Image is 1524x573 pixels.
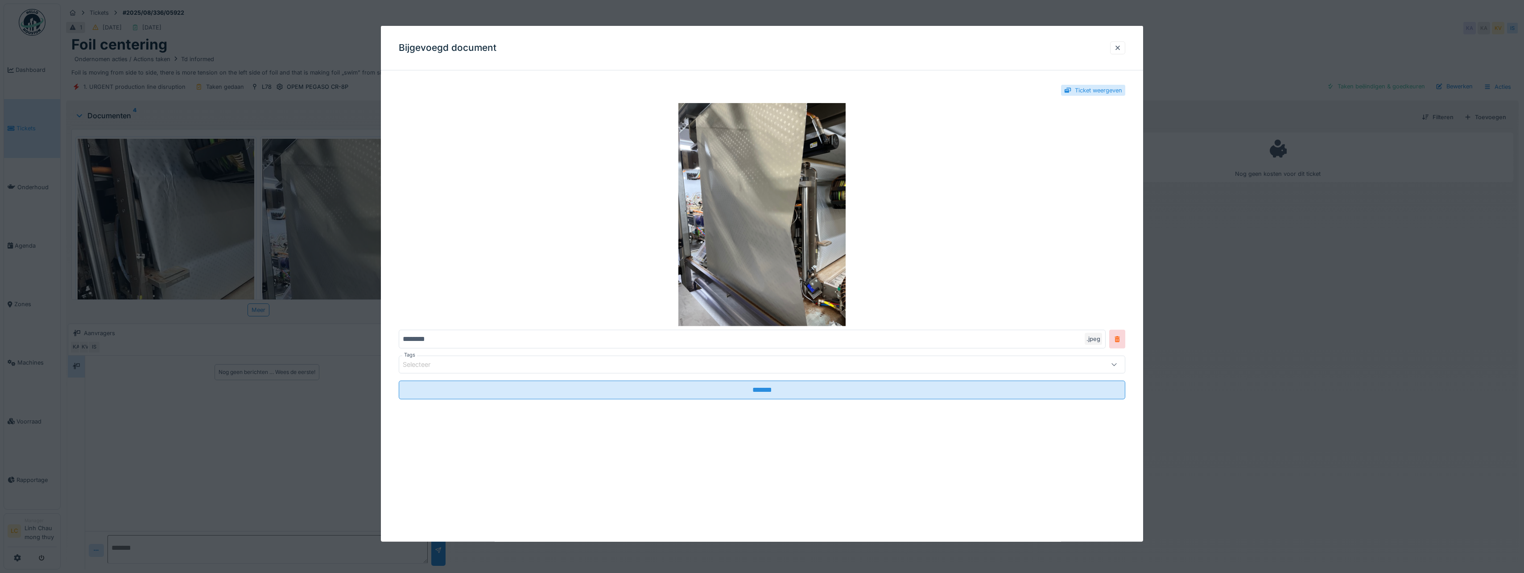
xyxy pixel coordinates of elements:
img: aea5dc7b-63cf-4a8e-8091-59026f5ee406-IMG_0516.jpeg [399,103,1125,326]
div: .jpeg [1085,333,1102,345]
div: Ticket weergeven [1075,86,1122,95]
div: Selecteer [403,360,443,370]
h3: Bijgevoegd document [399,42,496,54]
label: Tags [402,351,417,359]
